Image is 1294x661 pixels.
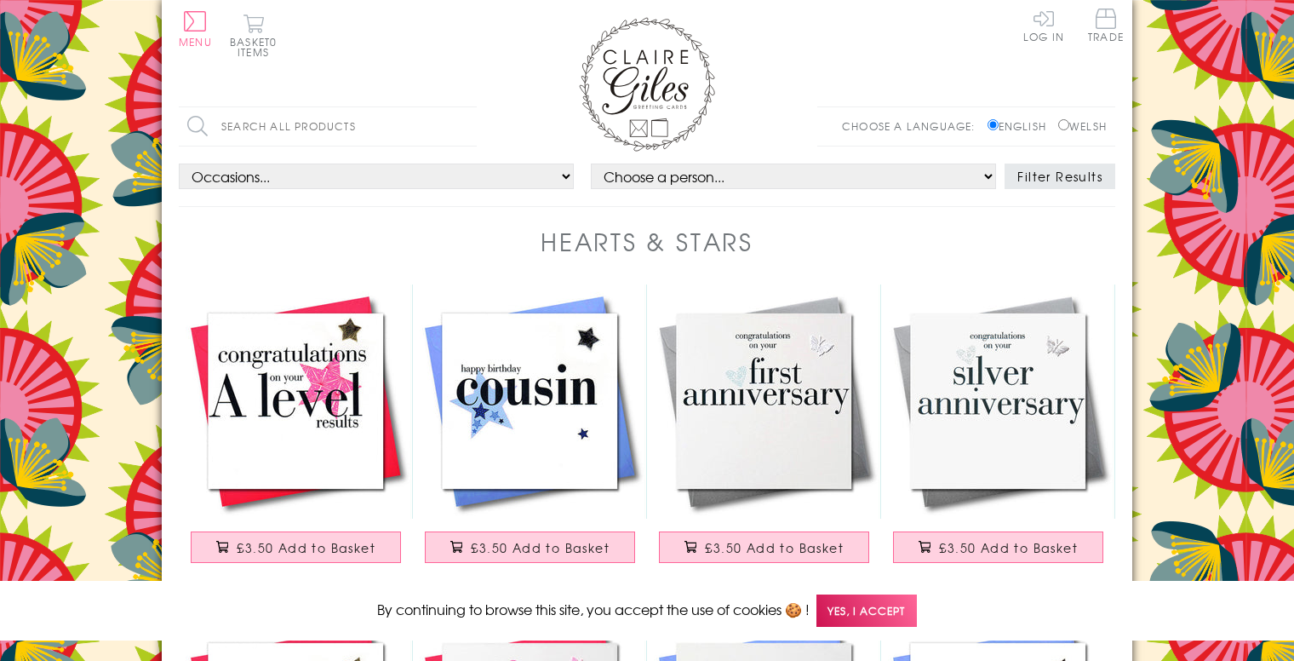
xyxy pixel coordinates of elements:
[541,224,753,259] h1: Hearts & Stars
[413,285,647,580] a: Birthday Card, Blue Star, Happy Birthday Cousin, Embellished with a padded star £3.50 Add to Basket
[471,539,610,556] span: £3.50 Add to Basket
[893,532,1104,563] button: £3.50 Add to Basket
[881,285,1115,580] a: Silver Wedding Anniversary Card, Silver Heart, fabric butterfly Embellished £3.50 Add to Basket
[179,107,477,146] input: Search all products
[647,285,881,580] a: 1st Wedding Anniversary Card, Silver Heart, fabric butterfly Embellished £3.50 Add to Basket
[881,285,1115,519] img: Silver Wedding Anniversary Card, Silver Heart, fabric butterfly Embellished
[659,532,870,563] button: £3.50 Add to Basket
[1058,118,1107,134] label: Welsh
[1058,119,1069,130] input: Welsh
[816,595,917,628] span: Yes, I accept
[179,285,413,580] a: Congratulations Card, A Level results, Pink, Embellished with a padded star £3.50 Add to Basket
[191,532,402,563] button: £3.50 Add to Basket
[237,539,375,556] span: £3.50 Add to Basket
[705,539,844,556] span: £3.50 Add to Basket
[1088,9,1124,42] span: Trade
[988,118,1055,134] label: English
[460,107,477,146] input: Search
[238,34,277,60] span: 0 items
[230,14,277,57] button: Basket0 items
[413,285,647,519] img: Birthday Card, Blue Star, Happy Birthday Cousin, Embellished with a padded star
[988,119,999,130] input: English
[425,532,636,563] button: £3.50 Add to Basket
[1005,164,1115,189] button: Filter Results
[842,118,984,134] p: Choose a language:
[179,11,212,47] button: Menu
[179,34,212,49] span: Menu
[179,285,413,519] img: Congratulations Card, A Level results, Pink, Embellished with a padded star
[1088,9,1124,45] a: Trade
[939,539,1078,556] span: £3.50 Add to Basket
[579,17,715,152] img: Claire Giles Greetings Cards
[647,285,881,519] img: 1st Wedding Anniversary Card, Silver Heart, fabric butterfly Embellished
[1023,9,1064,42] a: Log In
